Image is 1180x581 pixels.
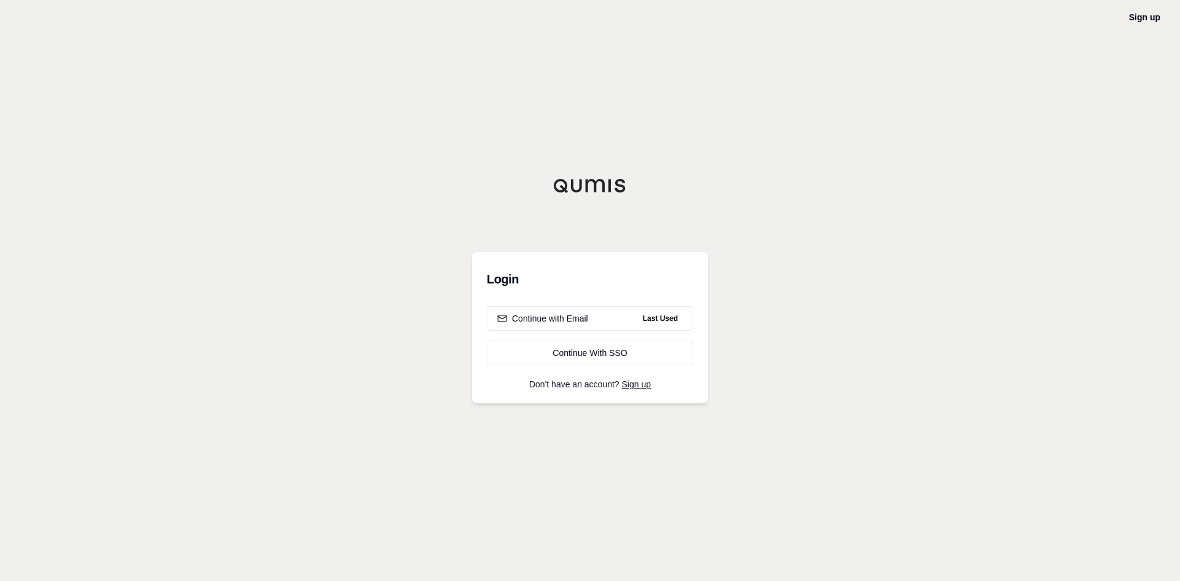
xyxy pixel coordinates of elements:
[487,267,693,291] h3: Login
[487,380,693,389] p: Don't have an account?
[1129,12,1160,22] a: Sign up
[487,341,693,365] a: Continue With SSO
[497,347,683,359] div: Continue With SSO
[622,379,651,389] a: Sign up
[553,178,627,193] img: Qumis
[497,312,588,325] div: Continue with Email
[638,311,683,326] span: Last Used
[487,306,693,331] button: Continue with EmailLast Used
